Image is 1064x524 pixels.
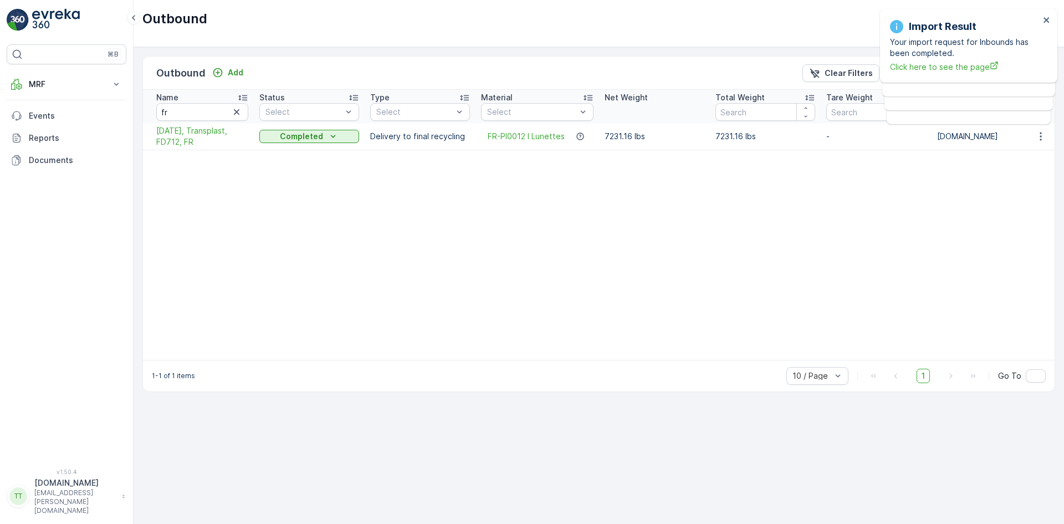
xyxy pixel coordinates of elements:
button: close [1043,16,1051,26]
p: Delivery to final recycling [370,131,470,142]
button: Clear Filters [802,64,879,82]
p: Reports [29,133,122,144]
a: FR-PI0012 I Lunettes [488,131,565,142]
p: [DOMAIN_NAME] [937,131,1037,142]
p: Outbound [156,65,206,81]
p: Tare Weight [826,92,873,103]
p: Events [29,110,122,121]
p: Outbound [142,10,207,28]
a: Reports [7,127,126,149]
span: [DATE], Transplast, FD712, FR [156,125,248,147]
p: 7231.16 lbs [605,131,704,142]
span: Go To [998,370,1021,381]
p: 7231.16 lbs [715,131,815,142]
button: Completed [259,130,359,143]
p: [EMAIL_ADDRESS][PERSON_NAME][DOMAIN_NAME] [34,489,116,515]
p: Type [370,92,390,103]
button: Add [208,66,248,79]
p: Select [487,106,576,118]
p: Name [156,92,178,103]
a: Click here to see the page [890,61,1040,73]
img: logo [7,9,29,31]
p: Add [228,67,243,78]
img: logo_light-DOdMpM7g.png [32,9,80,31]
p: Material [481,92,513,103]
button: TT[DOMAIN_NAME][EMAIL_ADDRESS][PERSON_NAME][DOMAIN_NAME] [7,477,126,515]
p: ⌘B [108,50,119,59]
span: v 1.50.4 [7,469,126,475]
a: 08/06/2025, Transplast, FD712, FR [156,125,248,147]
p: - [826,131,926,142]
div: TT [9,487,27,505]
p: Your import request for Inbounds has been completed. [890,37,1040,59]
p: Import Result [909,19,976,34]
p: 1-1 of 1 items [152,372,195,380]
button: MRF [7,73,126,95]
p: Select [376,106,453,118]
p: Documents [29,155,122,166]
p: MRF [29,79,104,90]
input: Search [826,103,926,121]
a: Documents [7,149,126,171]
p: Clear Filters [825,68,873,79]
input: Search [715,103,815,121]
a: Events [7,105,126,127]
input: Search [156,103,248,121]
span: 1 [917,369,930,383]
p: Net Weight [605,92,648,103]
p: Completed [280,131,323,142]
p: Select [265,106,342,118]
p: [DOMAIN_NAME] [34,477,116,489]
p: Total Weight [715,92,765,103]
p: Status [259,92,285,103]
